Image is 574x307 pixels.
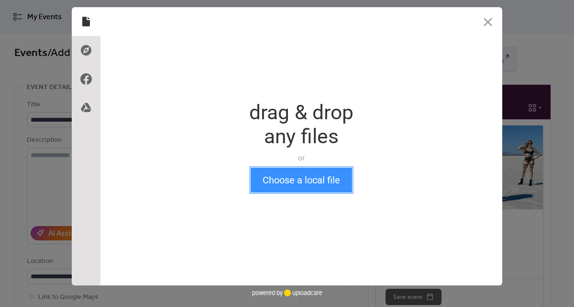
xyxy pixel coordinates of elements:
[474,7,502,36] button: Close
[72,36,100,65] div: Direct Link
[72,7,100,36] div: Local Files
[251,168,352,193] button: Choose a local file
[249,153,353,163] div: or
[252,285,322,300] div: powered by
[72,93,100,122] div: Google Drive
[249,101,353,148] div: drag & drop any files
[72,65,100,93] div: Facebook
[283,289,322,296] a: uploadcare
